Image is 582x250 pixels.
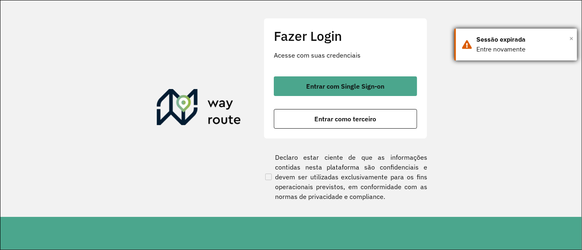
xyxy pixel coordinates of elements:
[274,50,417,60] p: Acesse com suas credenciais
[274,109,417,129] button: button
[476,45,571,54] div: Entre novamente
[315,116,377,122] span: Entrar como terceiro
[569,32,573,45] button: Close
[274,76,417,96] button: button
[476,35,571,45] div: Sessão expirada
[307,83,385,89] span: Entrar com Single Sign-on
[569,32,573,45] span: ×
[274,28,417,44] h2: Fazer Login
[157,89,241,128] img: Roteirizador AmbevTech
[264,152,427,201] label: Declaro estar ciente de que as informações contidas nesta plataforma são confidenciais e devem se...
